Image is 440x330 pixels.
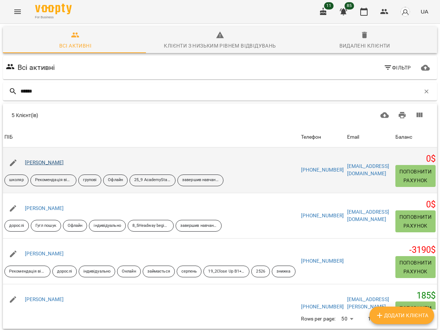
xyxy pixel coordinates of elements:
[108,177,123,183] p: Офлайн
[395,165,436,187] button: Поповнити рахунок
[347,133,360,142] div: Email
[376,106,394,124] button: Завантажити CSV
[63,220,87,232] div: Офлайн
[395,133,436,142] span: Баланс
[68,223,83,229] p: Офлайн
[395,133,413,142] div: Sort
[203,266,249,277] div: 19_2Close Up B1+ Past SPast Cont
[4,133,13,142] div: Sort
[25,205,64,211] a: [PERSON_NAME]
[9,223,24,229] p: дорослі
[31,220,61,232] div: Гугл пошук
[83,177,97,183] p: групові
[78,175,102,186] div: групові
[301,304,344,310] a: [PHONE_NUMBER]
[398,213,433,230] span: Поповнити рахунок
[398,304,433,321] span: Поповнити рахунок
[301,133,321,142] div: Sort
[9,269,46,275] p: Рекомендація від друзів знайомих тощо
[52,266,77,277] div: дорослі
[129,175,176,186] div: 25_9 AcademyStars1 Furniture there isare
[4,133,13,142] div: ПІБ
[35,4,72,14] img: Voopty Logo
[208,269,245,275] p: 19_2Close Up B1+ Past SPast Cont
[395,244,436,256] h5: -3190 $
[347,133,392,142] span: Email
[132,223,169,229] p: 8_5Headway beginner Pr S
[134,177,171,183] p: 25_9 AcademyStars1 Furniture there isare
[181,269,197,275] p: серпень
[143,266,175,277] div: займається
[395,256,436,278] button: Поповнити рахунок
[418,5,431,18] button: UA
[411,106,428,124] button: Вигляд колонок
[395,153,436,165] h5: 0 $
[9,3,26,20] button: Menu
[122,269,136,275] p: Онлайн
[35,15,72,20] span: For Business
[277,269,291,275] p: знижка
[368,315,386,323] p: 1-5 of 5
[57,269,72,275] p: дорослі
[177,266,202,277] div: серпень
[394,106,411,124] button: Друк
[381,61,414,74] button: Фільтр
[301,258,344,264] a: [PHONE_NUMBER]
[89,220,125,232] div: індивідуально
[176,220,222,232] div: завершив навчання
[180,223,217,229] p: завершив навчання
[301,133,321,142] div: Телефон
[256,269,265,275] p: 2526
[369,307,434,324] button: Додати клієнта
[347,296,389,316] a: [EMAIL_ADDRESS][PERSON_NAME][DOMAIN_NAME]
[338,314,356,324] div: 50
[395,210,436,232] button: Поповнити рахунок
[35,177,72,183] p: Рекомендація від друзів знайомих тощо
[395,290,436,301] h5: 185 $
[94,223,121,229] p: індивідуально
[324,2,334,10] span: 11
[400,7,410,17] img: avatar_s.png
[30,175,76,186] div: Рекомендація від друзів знайомих тощо
[395,301,436,323] button: Поповнити рахунок
[4,133,298,142] span: ПІБ
[301,213,344,218] a: [PHONE_NUMBER]
[395,199,436,210] h5: 0 $
[345,2,354,10] span: 85
[182,177,219,183] p: завершив навчання
[164,41,276,50] div: Клієнти з низьким рівнем відвідувань
[347,163,389,176] a: [EMAIL_ADDRESS][DOMAIN_NAME]
[103,175,128,186] div: Офлайн
[398,167,433,185] span: Поповнити рахунок
[18,62,55,73] h6: Всі активні
[128,220,174,232] div: 8_5Headway beginner Pr S
[272,266,296,277] div: знижка
[117,266,141,277] div: Онлайн
[25,160,64,165] a: [PERSON_NAME]
[25,251,64,256] a: [PERSON_NAME]
[398,258,433,276] span: Поповнити рахунок
[375,311,428,320] span: Додати клієнта
[347,133,360,142] div: Sort
[395,133,413,142] div: Баланс
[35,223,56,229] p: Гугл пошук
[384,63,411,72] span: Фільтр
[177,175,223,186] div: завершив навчання
[251,266,270,277] div: 2526
[9,177,24,183] p: школяр
[4,266,50,277] div: Рекомендація від друзів знайомих тощо
[147,269,170,275] p: займається
[301,315,335,323] p: Rows per page:
[3,104,437,127] div: Table Toolbar
[25,296,64,302] a: [PERSON_NAME]
[83,269,110,275] p: індивідуально
[59,41,91,50] div: Всі активні
[347,209,389,222] a: [EMAIL_ADDRESS][DOMAIN_NAME]
[301,133,344,142] span: Телефон
[421,8,428,15] span: UA
[79,266,115,277] div: індивідуально
[12,112,207,119] div: 5 Клієнт(ів)
[4,175,29,186] div: школяр
[4,220,29,232] div: дорослі
[339,41,390,50] div: Видалені клієнти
